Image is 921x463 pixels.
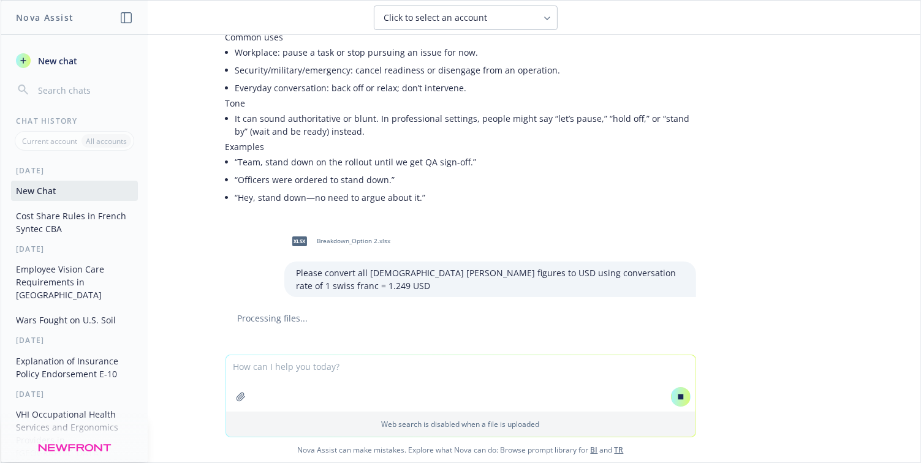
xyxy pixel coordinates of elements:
[615,445,624,455] a: TR
[11,259,138,305] button: Employee Vision Care Requirements in [GEOGRAPHIC_DATA]
[226,31,696,43] p: Common uses
[233,419,688,429] p: Web search is disabled when a file is uploaded
[6,437,915,462] span: Nova Assist can make mistakes. Explore what Nova can do: Browse prompt library for and
[16,11,74,24] h1: Nova Assist
[11,404,138,463] button: VHI Occupational Health Services and Ergonomics Providers in [GEOGRAPHIC_DATA]
[235,189,696,206] li: “Hey, stand down—no need to argue about it.”
[226,97,696,110] p: Tone
[11,351,138,384] button: Explanation of Insurance Policy Endorsement E-10
[11,181,138,201] button: New Chat
[284,226,393,257] div: xlsxBreakdown_Option 2.xlsx
[11,310,138,330] button: Wars Fought on U.S. Soil
[317,237,391,245] span: Breakdown_Option 2.xlsx
[11,206,138,239] button: Cost Share Rules in French Syntec CBA
[374,6,558,30] button: Click to select an account
[591,445,598,455] a: BI
[384,12,488,24] span: Click to select an account
[235,153,696,171] li: “Team, stand down on the rollout until we get QA sign-off.”
[235,171,696,189] li: “Officers were ordered to stand down.”
[36,55,77,67] span: New chat
[11,50,138,72] button: New chat
[36,81,133,99] input: Search chats
[297,266,684,292] p: Please convert all [DEMOGRAPHIC_DATA] [PERSON_NAME] figures to USD using conversation rate of 1 s...
[1,244,148,254] div: [DATE]
[86,136,127,146] p: All accounts
[1,389,148,399] div: [DATE]
[226,140,696,153] p: Examples
[235,61,696,79] li: Security/military/emergency: cancel readiness or disengage from an operation.
[292,236,307,246] span: xlsx
[235,110,696,140] li: It can sound authoritative or blunt. In professional settings, people might say “let’s pause,” “h...
[235,43,696,61] li: Workplace: pause a task or stop pursuing an issue for now.
[235,79,696,97] li: Everyday conversation: back off or relax; don’t intervene.
[1,335,148,345] div: [DATE]
[22,136,77,146] p: Current account
[1,165,148,176] div: [DATE]
[226,312,696,325] div: Processing files...
[1,116,148,126] div: Chat History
